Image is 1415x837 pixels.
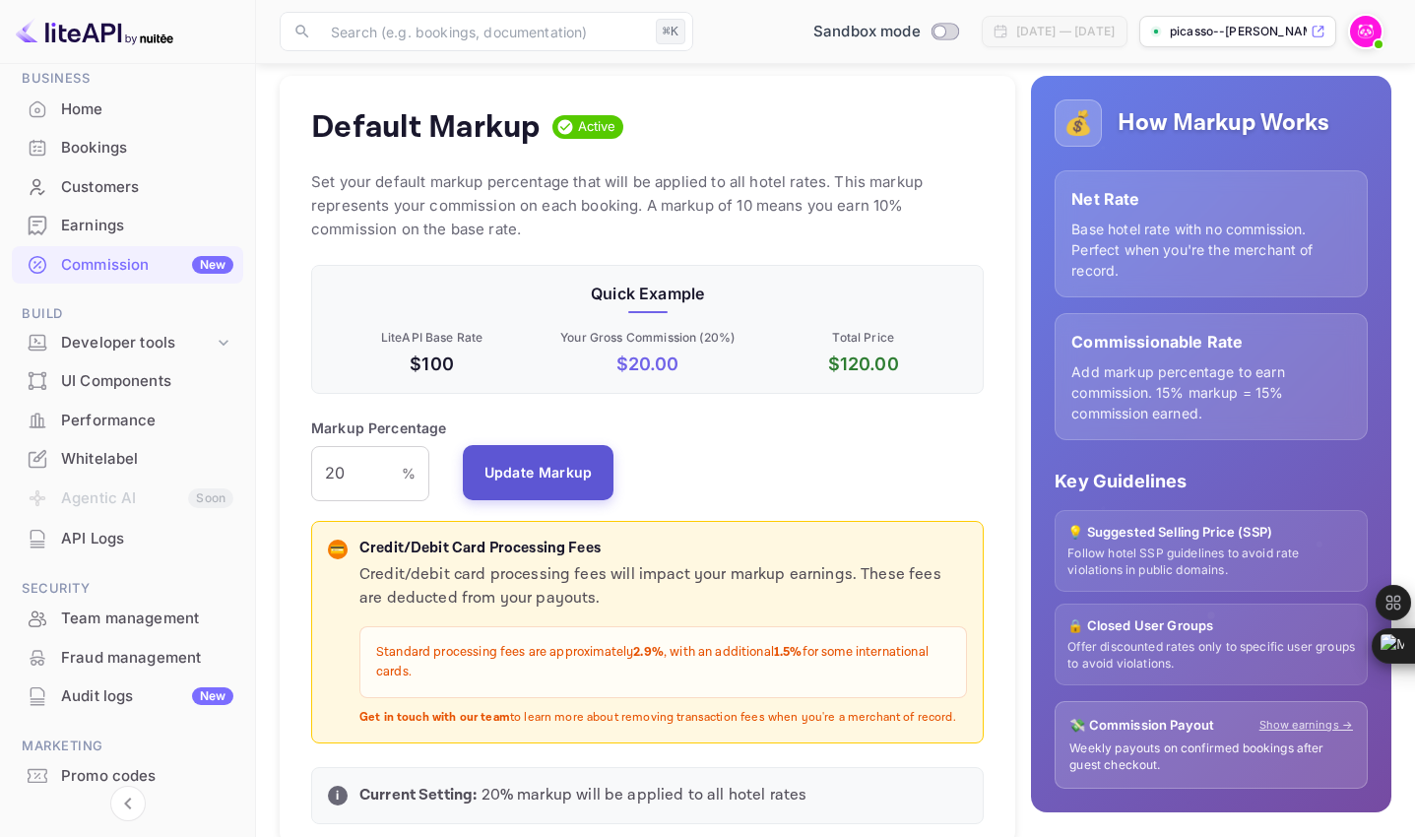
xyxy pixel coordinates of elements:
[1071,361,1351,423] p: Add markup percentage to earn commission. 15% markup = 15% commission earned.
[12,129,243,165] a: Bookings
[12,578,243,600] span: Security
[12,757,243,794] a: Promo codes
[359,563,967,611] p: Credit/debit card processing fees will impact your markup earnings. These fees are deducted from ...
[1259,717,1353,734] a: Show earnings →
[12,326,243,360] div: Developer tools
[1067,639,1355,673] p: Offer discounted rates only to specific user groups to avoid violations.
[61,98,233,121] div: Home
[12,639,243,677] div: Fraud management
[359,538,967,560] p: Credit/Debit Card Processing Fees
[61,685,233,708] div: Audit logs
[12,168,243,205] a: Customers
[61,528,233,550] div: API Logs
[12,362,243,401] div: UI Components
[544,351,751,377] p: $ 20.00
[12,520,243,558] div: API Logs
[311,446,402,501] input: 0
[1350,16,1382,47] img: Picasso “Picasso”
[192,256,233,274] div: New
[1067,546,1355,579] p: Follow hotel SSP guidelines to avoid rate violations in public domains.
[311,170,984,241] p: Set your default markup percentage that will be applied to all hotel rates. This markup represent...
[16,16,173,47] img: LiteAPI logo
[1071,330,1351,354] p: Commissionable Rate
[359,710,967,727] p: to learn more about removing transaction fees when you're a merchant of record.
[61,215,233,237] div: Earnings
[1016,23,1115,40] div: [DATE] — [DATE]
[328,351,536,377] p: $100
[110,786,146,821] button: Collapse navigation
[12,736,243,757] span: Marketing
[328,282,967,305] p: Quick Example
[12,520,243,556] a: API Logs
[1067,616,1355,636] p: 🔒 Closed User Groups
[12,402,243,440] div: Performance
[813,21,921,43] span: Sandbox mode
[1063,105,1093,141] p: 💰
[359,785,477,805] strong: Current Setting:
[570,117,624,137] span: Active
[12,246,243,283] a: CommissionNew
[12,600,243,638] div: Team management
[12,639,243,676] a: Fraud management
[61,332,214,354] div: Developer tools
[12,207,243,243] a: Earnings
[1069,740,1353,774] p: Weekly payouts on confirmed bookings after guest checkout.
[656,19,685,44] div: ⌘K
[61,765,233,788] div: Promo codes
[12,168,243,207] div: Customers
[12,129,243,167] div: Bookings
[61,647,233,670] div: Fraud management
[12,246,243,285] div: CommissionNew
[1071,219,1351,281] p: Base hotel rate with no commission. Perfect when you're the merchant of record.
[12,600,243,636] a: Team management
[61,254,233,277] div: Commission
[359,710,510,725] strong: Get in touch with our team
[12,91,243,127] a: Home
[12,677,243,716] div: Audit logsNew
[463,445,614,500] button: Update Markup
[376,643,950,681] p: Standard processing fees are approximately , with an additional for some international cards.
[61,410,233,432] div: Performance
[61,176,233,199] div: Customers
[1071,187,1351,211] p: Net Rate
[12,362,243,399] a: UI Components
[311,107,541,147] h4: Default Markup
[633,644,664,661] strong: 2.9%
[12,757,243,796] div: Promo codes
[12,402,243,438] a: Performance
[336,787,339,805] p: i
[311,418,447,438] p: Markup Percentage
[1069,716,1214,736] p: 💸 Commission Payout
[12,440,243,479] div: Whitelabel
[61,370,233,393] div: UI Components
[759,351,967,377] p: $ 120.00
[12,91,243,129] div: Home
[805,21,966,43] div: Switch to Production mode
[328,329,536,347] p: LiteAPI Base Rate
[12,303,243,325] span: Build
[1118,107,1329,139] h5: How Markup Works
[544,329,751,347] p: Your Gross Commission ( 20 %)
[1055,468,1368,494] p: Key Guidelines
[61,137,233,160] div: Bookings
[330,541,345,558] p: 💳
[359,784,967,807] p: 20 % markup will be applied to all hotel rates
[61,608,233,630] div: Team management
[402,463,416,483] p: %
[12,677,243,714] a: Audit logsNew
[12,440,243,477] a: Whitelabel
[192,687,233,705] div: New
[759,329,967,347] p: Total Price
[1067,523,1355,543] p: 💡 Suggested Selling Price (SSP)
[774,644,803,661] strong: 1.5%
[61,448,233,471] div: Whitelabel
[1170,23,1307,40] p: picasso--[PERSON_NAME]--6gix...
[12,207,243,245] div: Earnings
[319,12,648,51] input: Search (e.g. bookings, documentation)
[12,68,243,90] span: Business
